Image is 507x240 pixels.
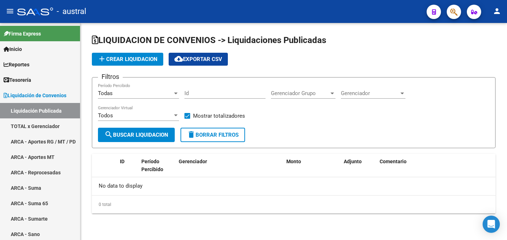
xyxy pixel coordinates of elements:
span: - austral [57,4,86,19]
h3: Filtros [98,72,123,82]
span: Borrar Filtros [187,132,239,138]
span: Comentario [380,159,407,164]
button: Borrar Filtros [180,128,245,142]
span: Adjunto [344,159,362,164]
datatable-header-cell: Monto [283,154,341,185]
span: Crear Liquidacion [98,56,158,62]
mat-icon: menu [6,7,14,15]
datatable-header-cell: Período Percibido [139,154,165,185]
mat-icon: person [493,7,501,15]
span: Todas [98,90,113,97]
span: Firma Express [4,30,41,38]
span: Gerenciador [179,159,207,164]
span: Inicio [4,45,22,53]
button: Buscar Liquidacion [98,128,175,142]
mat-icon: search [104,130,113,139]
span: LIQUIDACION DE CONVENIOS -> Liquidaciones Publicadas [92,35,326,45]
datatable-header-cell: ID [117,154,139,185]
span: Exportar CSV [174,56,222,62]
div: No data to display [92,177,496,195]
button: Crear Liquidacion [92,53,163,66]
span: Reportes [4,61,29,69]
mat-icon: cloud_download [174,55,183,63]
span: ID [120,159,125,164]
datatable-header-cell: Gerenciador [176,154,283,185]
span: Gerenciador [341,90,399,97]
mat-icon: add [98,55,106,63]
mat-icon: delete [187,130,196,139]
span: Monto [286,159,301,164]
span: Gerenciador Grupo [271,90,329,97]
span: Tesorería [4,76,31,84]
span: Liquidación de Convenios [4,91,66,99]
button: Exportar CSV [169,53,228,66]
datatable-header-cell: Comentario [377,154,496,185]
span: Mostrar totalizadores [193,112,245,120]
div: 0 total [92,196,496,213]
div: Open Intercom Messenger [483,216,500,233]
span: Período Percibido [141,159,163,173]
span: Buscar Liquidacion [104,132,168,138]
span: Todos [98,112,113,119]
datatable-header-cell: Adjunto [341,154,377,185]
